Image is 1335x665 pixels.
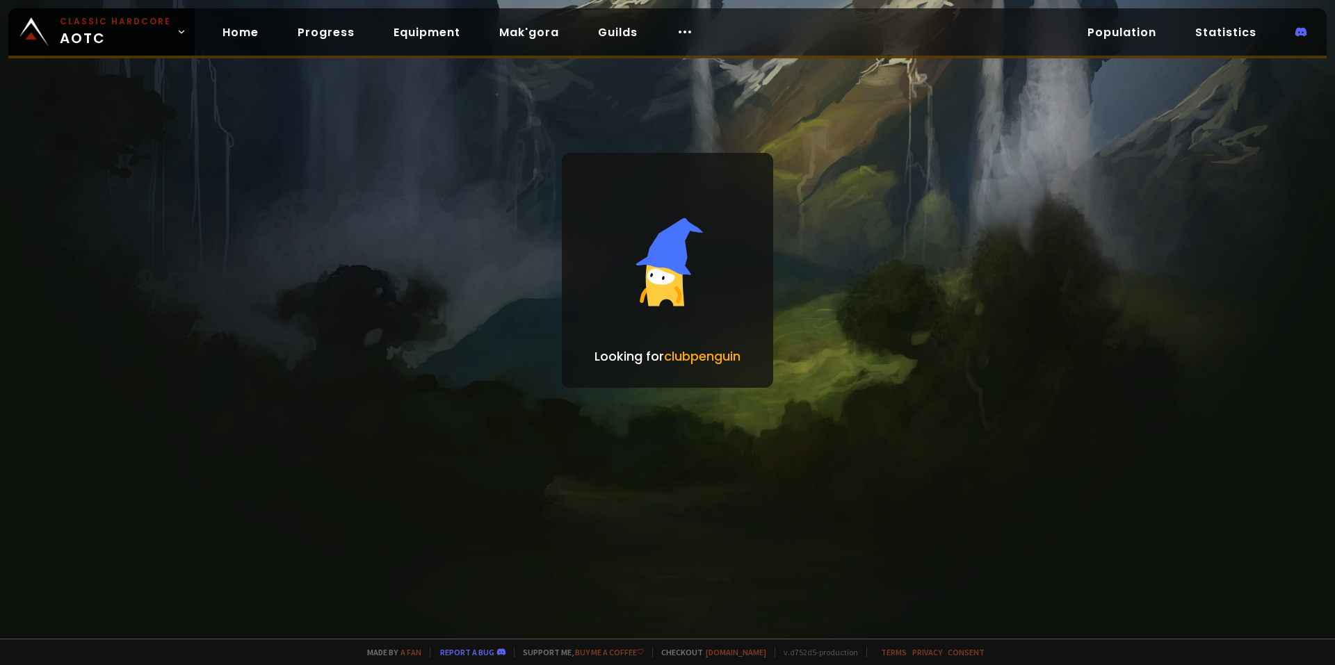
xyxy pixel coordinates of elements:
a: Guilds [587,18,649,47]
a: Report a bug [440,647,494,657]
a: Classic HardcoreAOTC [8,8,195,56]
span: clubpenguin [664,347,741,365]
span: Made by [359,647,421,657]
span: Support me, [514,647,644,657]
a: Statistics [1184,18,1268,47]
a: Buy me a coffee [575,647,644,657]
a: a fan [400,647,421,657]
a: Population [1076,18,1167,47]
small: Classic Hardcore [60,15,171,28]
a: Equipment [382,18,471,47]
a: Home [211,18,270,47]
p: Looking for [594,347,741,366]
a: Terms [881,647,907,657]
a: [DOMAIN_NAME] [706,647,766,657]
a: Privacy [912,647,942,657]
span: AOTC [60,15,171,49]
a: Consent [948,647,985,657]
a: Mak'gora [488,18,570,47]
a: Progress [286,18,366,47]
span: Checkout [652,647,766,657]
span: v. d752d5 - production [775,647,858,657]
